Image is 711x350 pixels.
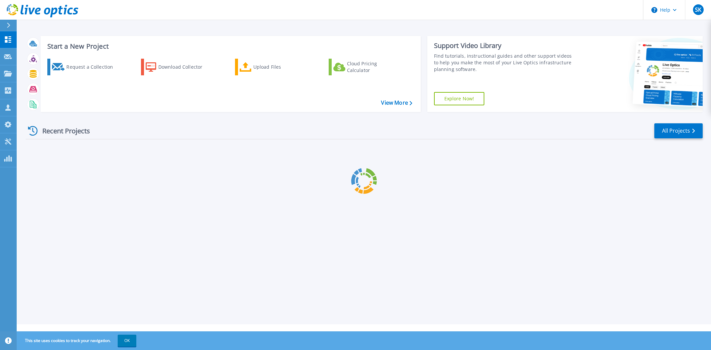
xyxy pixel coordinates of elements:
div: Find tutorials, instructional guides and other support videos to help you make the most of your L... [434,53,575,73]
a: Explore Now! [434,92,485,105]
a: Download Collector [141,59,215,75]
div: Request a Collection [66,60,120,74]
a: All Projects [654,123,703,138]
div: Download Collector [158,60,212,74]
span: This site uses cookies to track your navigation. [18,335,136,347]
div: Upload Files [253,60,307,74]
div: Recent Projects [26,123,99,139]
a: Upload Files [235,59,309,75]
a: Request a Collection [47,59,122,75]
div: Cloud Pricing Calculator [347,60,400,74]
h3: Start a New Project [47,43,412,50]
div: Support Video Library [434,41,575,50]
a: View More [381,100,412,106]
span: SK [695,7,701,12]
a: Cloud Pricing Calculator [329,59,403,75]
button: OK [118,335,136,347]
